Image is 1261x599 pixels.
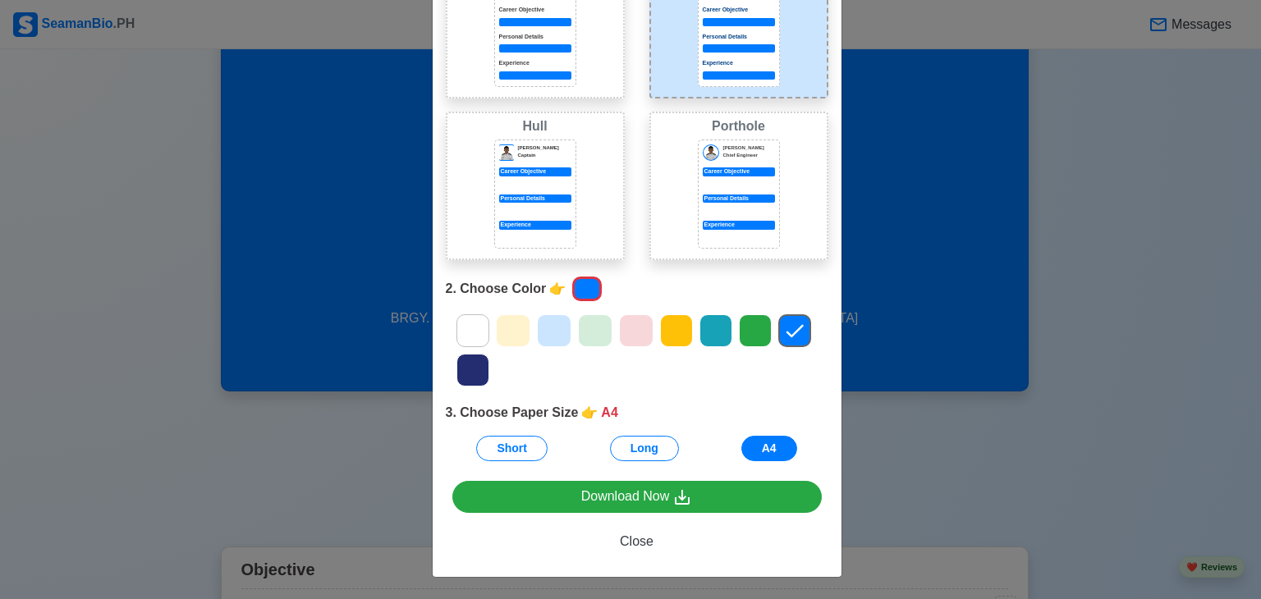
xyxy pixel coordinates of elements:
[446,273,828,304] div: 2. Choose Color
[581,403,598,423] span: point
[518,152,571,159] p: Captain
[452,481,822,513] a: Download Now
[703,194,775,203] div: Personal Details
[452,526,822,557] button: Close
[703,59,775,68] p: Experience
[654,117,823,136] div: Porthole
[723,152,775,159] p: Chief Engineer
[703,6,775,15] p: Career Objective
[499,59,571,68] p: Experience
[499,6,571,15] p: Career Objective
[499,33,571,42] p: Personal Details
[723,144,775,152] p: [PERSON_NAME]
[581,487,693,507] div: Download Now
[499,194,571,203] p: Personal Details
[499,167,571,176] p: Career Objective
[620,534,653,548] span: Close
[601,403,617,423] span: A4
[446,403,828,423] div: 3. Choose Paper Size
[518,144,571,152] p: [PERSON_NAME]
[549,279,566,299] span: point
[703,167,775,176] div: Career Objective
[703,33,775,42] p: Personal Details
[741,436,797,461] button: A4
[499,221,571,230] p: Experience
[610,436,679,461] button: Long
[451,117,620,136] div: Hull
[703,221,775,230] div: Experience
[476,436,548,461] button: Short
